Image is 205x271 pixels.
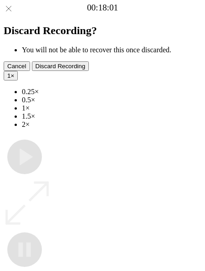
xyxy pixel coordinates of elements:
[22,88,201,96] li: 0.25×
[4,25,201,37] h2: Discard Recording?
[22,120,201,129] li: 2×
[22,112,201,120] li: 1.5×
[4,71,18,80] button: 1×
[4,61,30,71] button: Cancel
[22,46,201,54] li: You will not be able to recover this once discarded.
[32,61,89,71] button: Discard Recording
[7,72,10,79] span: 1
[87,3,118,13] a: 00:18:01
[22,96,201,104] li: 0.5×
[22,104,201,112] li: 1×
